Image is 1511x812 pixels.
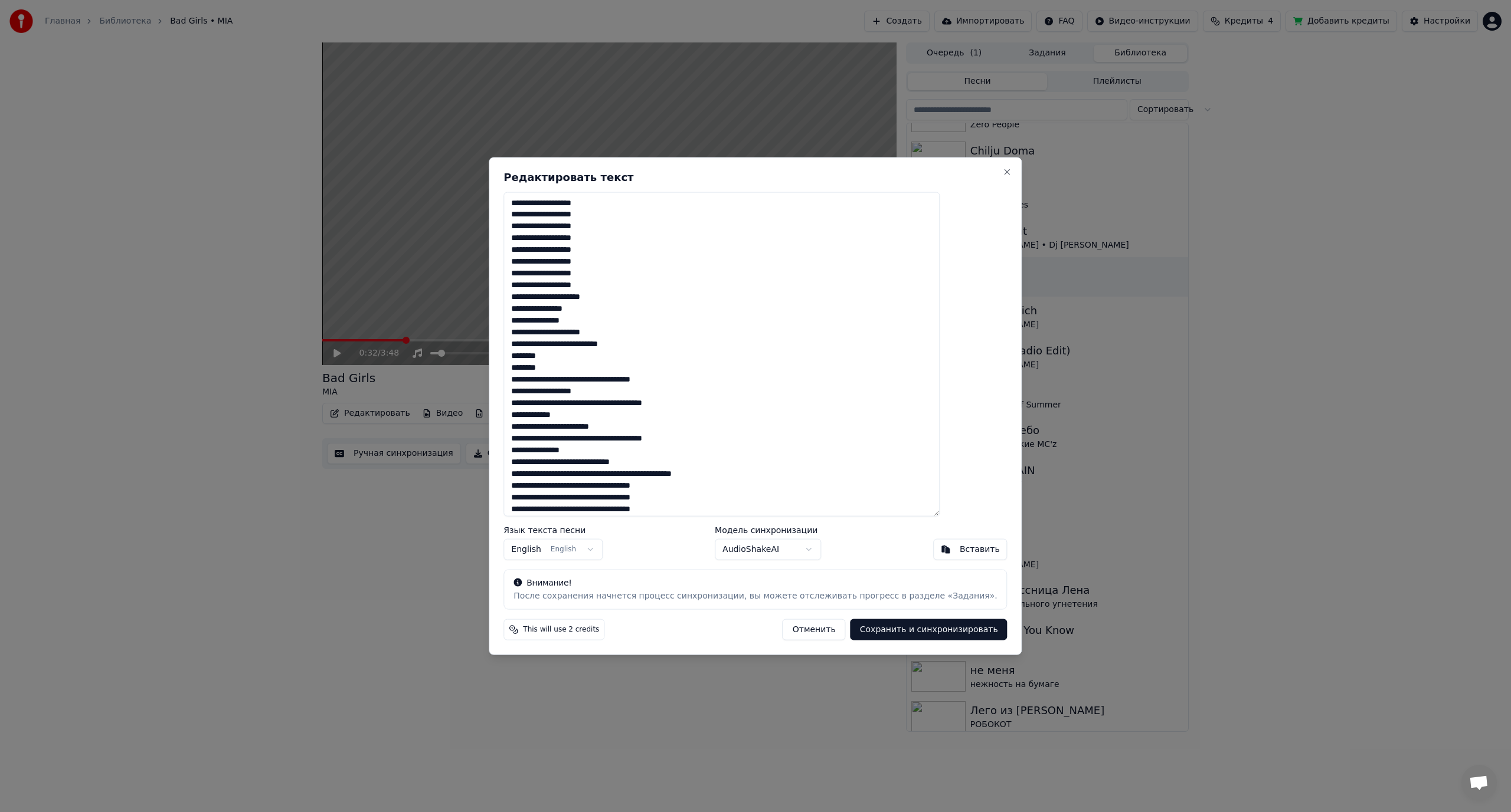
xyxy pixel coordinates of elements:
span: This will use 2 credits [523,625,599,635]
div: После сохранения начнется процесс синхронизации, вы можете отслеживать прогресс в разделе «Задания». [514,590,997,602]
label: Модель синхронизации [715,526,821,534]
label: Язык текста песни [503,526,603,534]
div: Внимание! [514,577,997,589]
h2: Редактировать текст [503,172,1007,182]
button: Отменить [783,619,846,640]
div: Вставить [960,544,1000,555]
button: Вставить [933,539,1008,560]
button: Сохранить и синхронизировать [851,619,1008,640]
